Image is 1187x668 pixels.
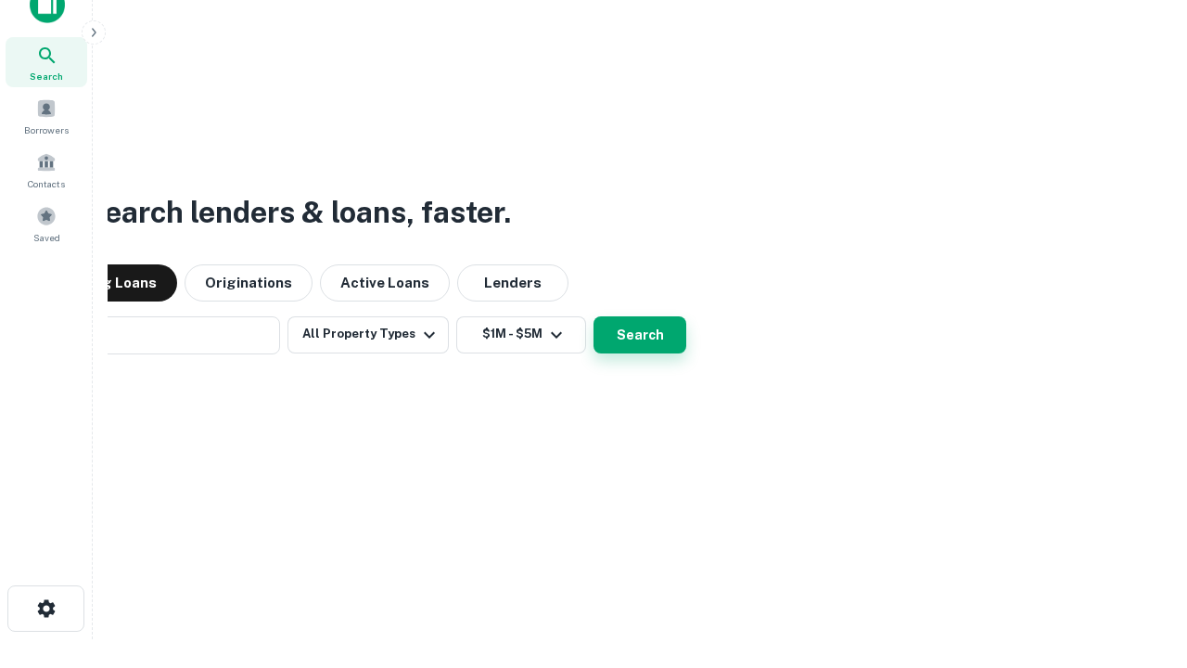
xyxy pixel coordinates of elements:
[1094,520,1187,609] iframe: Chat Widget
[456,316,586,353] button: $1M - $5M
[457,264,568,302] button: Lenders
[84,190,511,235] h3: Search lenders & loans, faster.
[6,145,87,195] a: Contacts
[185,264,313,302] button: Originations
[6,37,87,87] a: Search
[6,91,87,141] a: Borrowers
[593,316,686,353] button: Search
[28,176,65,191] span: Contacts
[30,69,63,83] span: Search
[320,264,450,302] button: Active Loans
[24,122,69,137] span: Borrowers
[287,316,449,353] button: All Property Types
[33,230,60,245] span: Saved
[6,199,87,249] a: Saved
